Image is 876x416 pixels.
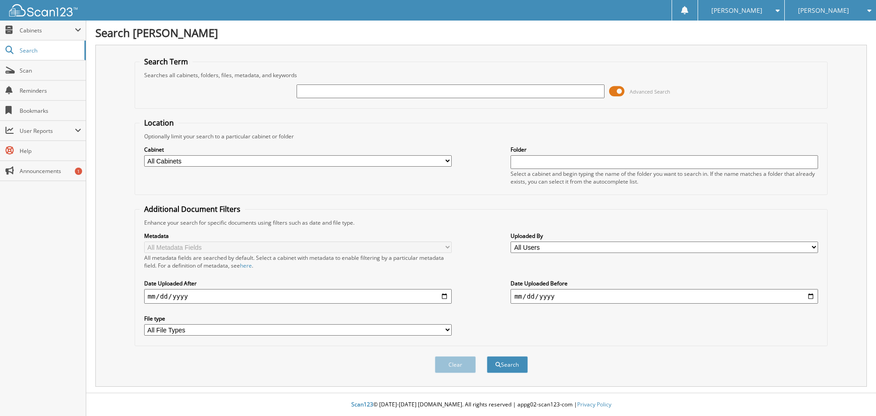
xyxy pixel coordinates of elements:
span: Announcements [20,167,81,175]
span: User Reports [20,127,75,135]
legend: Location [140,118,178,128]
legend: Search Term [140,57,193,67]
span: [PERSON_NAME] [711,8,762,13]
span: Advanced Search [630,88,670,95]
label: File type [144,315,452,322]
label: Date Uploaded After [144,279,452,287]
a: Privacy Policy [577,400,611,408]
a: here [240,262,252,269]
label: Folder [511,146,818,153]
button: Search [487,356,528,373]
div: Optionally limit your search to a particular cabinet or folder [140,132,823,140]
legend: Additional Document Filters [140,204,245,214]
div: © [DATE]-[DATE] [DOMAIN_NAME]. All rights reserved | appg02-scan123-com | [86,394,876,416]
input: start [144,289,452,304]
label: Uploaded By [511,232,818,240]
button: Clear [435,356,476,373]
div: 1 [75,168,82,175]
span: Bookmarks [20,107,81,115]
span: Reminders [20,87,81,95]
img: scan123-logo-white.svg [9,4,78,16]
iframe: Chat Widget [830,372,876,416]
div: All metadata fields are searched by default. Select a cabinet with metadata to enable filtering b... [144,254,452,269]
div: Select a cabinet and begin typing the name of the folder you want to search in. If the name match... [511,170,818,185]
span: Scan123 [351,400,373,408]
span: Scan [20,67,81,74]
span: [PERSON_NAME] [798,8,849,13]
label: Metadata [144,232,452,240]
label: Cabinet [144,146,452,153]
input: end [511,289,818,304]
span: Cabinets [20,26,75,34]
span: Search [20,47,80,54]
span: Help [20,147,81,155]
div: Enhance your search for specific documents using filters such as date and file type. [140,219,823,226]
h1: Search [PERSON_NAME] [95,25,867,40]
label: Date Uploaded Before [511,279,818,287]
div: Searches all cabinets, folders, files, metadata, and keywords [140,71,823,79]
